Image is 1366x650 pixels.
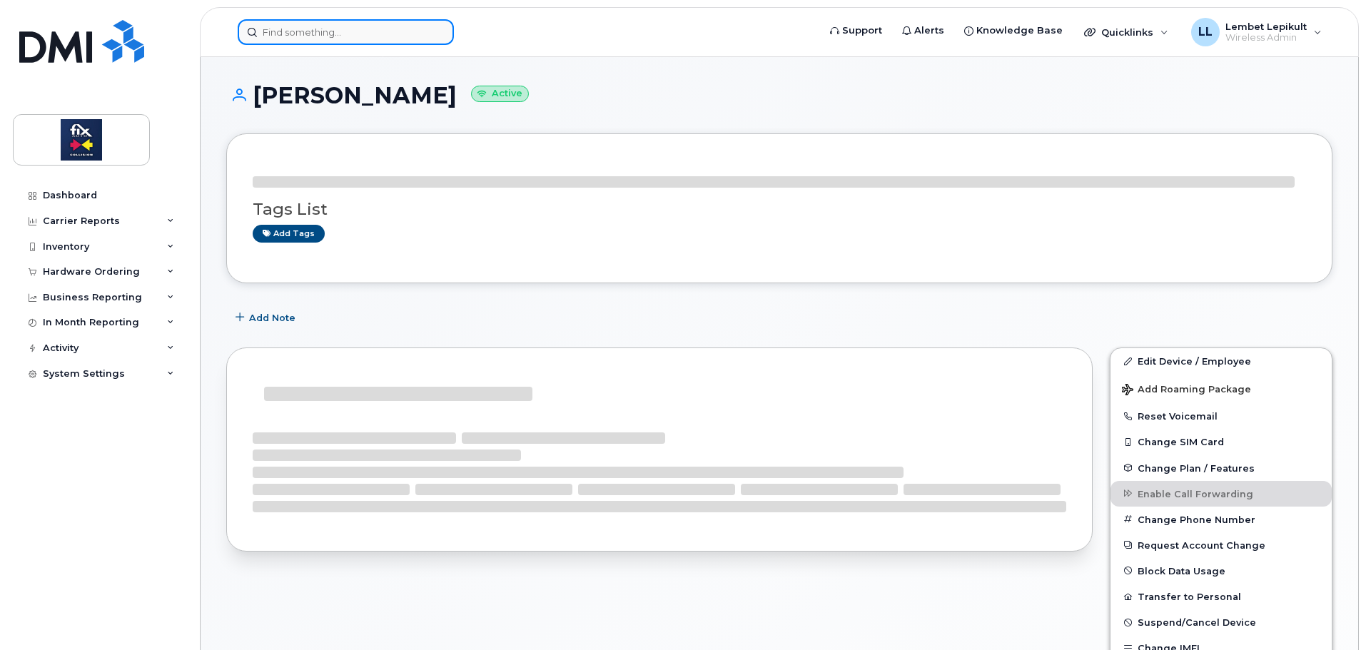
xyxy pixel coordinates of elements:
[1110,558,1332,584] button: Block Data Usage
[1138,488,1253,499] span: Enable Call Forwarding
[1138,617,1256,628] span: Suspend/Cancel Device
[1110,584,1332,609] button: Transfer to Personal
[1110,455,1332,481] button: Change Plan / Features
[1110,609,1332,635] button: Suspend/Cancel Device
[1110,507,1332,532] button: Change Phone Number
[226,83,1332,108] h1: [PERSON_NAME]
[249,311,295,325] span: Add Note
[1110,374,1332,403] button: Add Roaming Package
[1110,348,1332,374] a: Edit Device / Employee
[471,86,529,102] small: Active
[1138,462,1255,473] span: Change Plan / Features
[1122,384,1251,397] span: Add Roaming Package
[253,225,325,243] a: Add tags
[1110,403,1332,429] button: Reset Voicemail
[1110,429,1332,455] button: Change SIM Card
[1110,481,1332,507] button: Enable Call Forwarding
[1110,532,1332,558] button: Request Account Change
[226,305,308,330] button: Add Note
[253,200,1306,218] h3: Tags List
